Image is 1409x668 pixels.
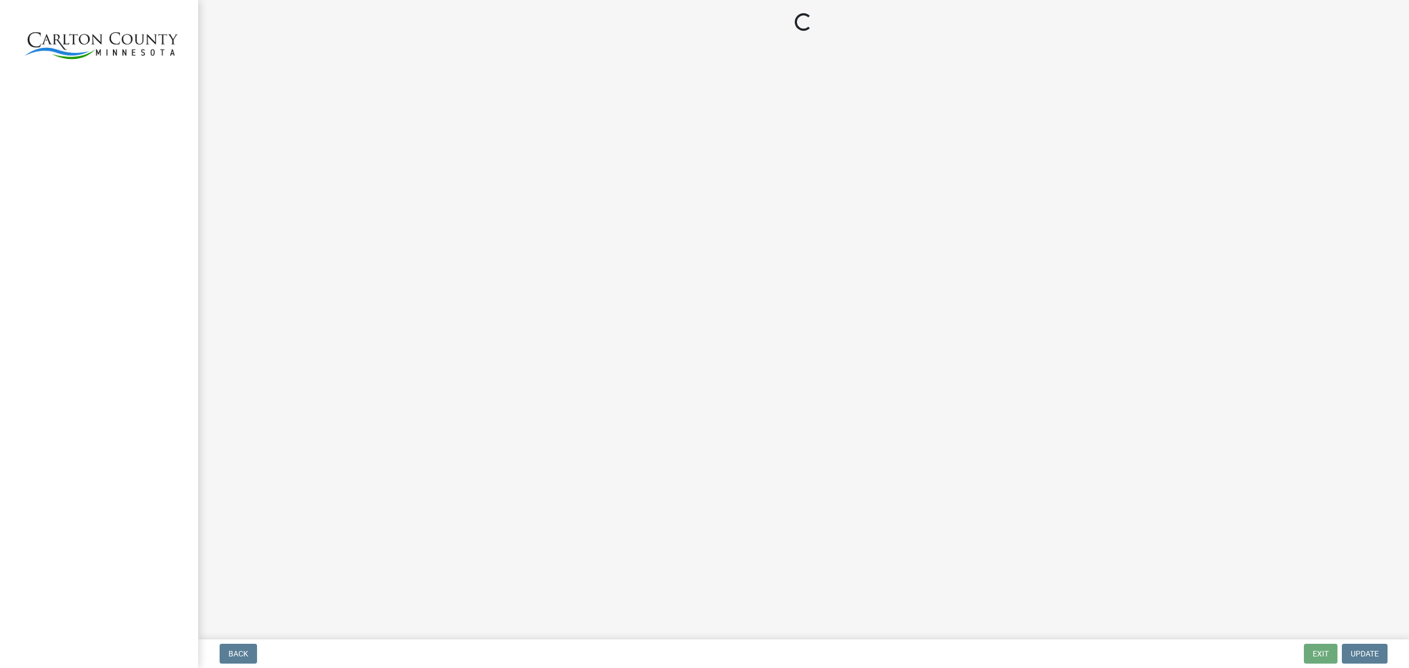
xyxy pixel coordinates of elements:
[220,644,257,664] button: Back
[1342,644,1388,664] button: Update
[1351,649,1379,658] span: Update
[1304,644,1337,664] button: Exit
[22,12,181,74] img: Carlton County, Minnesota
[228,649,248,658] span: Back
